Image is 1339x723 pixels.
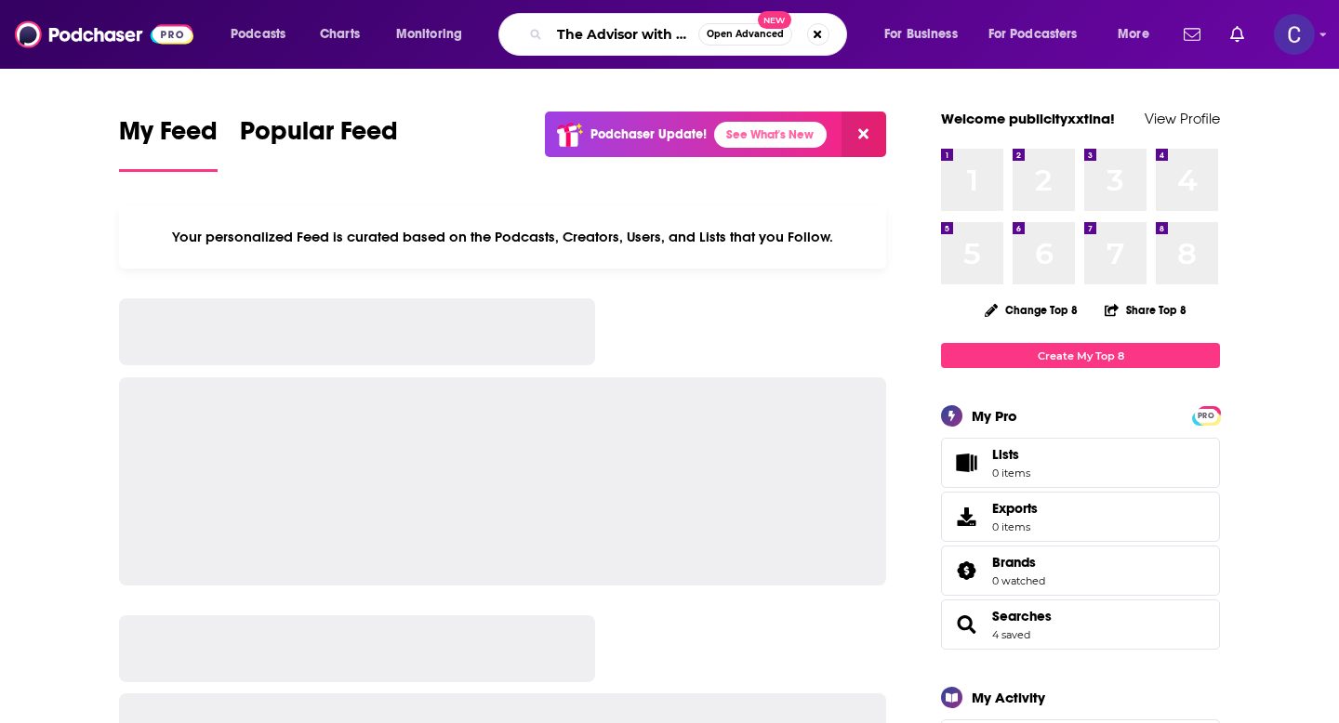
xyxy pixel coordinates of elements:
span: Lists [948,450,985,476]
span: Brands [992,554,1036,571]
a: Create My Top 8 [941,343,1220,368]
span: Monitoring [396,21,462,47]
img: User Profile [1274,14,1315,55]
button: open menu [1105,20,1173,49]
span: Searches [941,599,1220,650]
div: My Activity [972,689,1045,706]
div: Search podcasts, credits, & more... [516,13,865,56]
span: Lists [992,446,1030,463]
p: Podchaser Update! [590,126,707,142]
a: Searches [992,608,1052,624]
a: 0 watched [992,574,1045,587]
button: open menu [976,20,1105,49]
button: Share Top 8 [1104,292,1187,328]
button: Change Top 8 [974,298,1089,322]
a: Exports [941,492,1220,542]
a: Charts [308,20,371,49]
button: Open AdvancedNew [698,23,792,46]
span: Charts [320,21,360,47]
button: Show profile menu [1274,14,1315,55]
span: Exports [992,500,1038,517]
span: 0 items [992,467,1030,480]
a: See What's New [714,122,827,148]
span: Open Advanced [707,30,784,39]
a: Brands [948,558,985,584]
input: Search podcasts, credits, & more... [550,20,698,49]
span: 0 items [992,520,1038,533]
span: More [1118,21,1149,47]
a: Popular Feed [240,115,398,172]
span: Popular Feed [240,115,398,158]
span: Podcasts [231,21,285,47]
button: open menu [383,20,486,49]
span: New [758,11,791,29]
a: My Feed [119,115,218,172]
button: open menu [218,20,310,49]
span: Logged in as publicityxxtina [1274,14,1315,55]
span: Exports [948,504,985,530]
div: Your personalized Feed is curated based on the Podcasts, Creators, Users, and Lists that you Follow. [119,205,886,269]
span: Lists [992,446,1019,463]
a: PRO [1195,408,1217,422]
span: PRO [1195,409,1217,423]
a: 4 saved [992,628,1030,641]
img: Podchaser - Follow, Share and Rate Podcasts [15,17,193,52]
a: Welcome publicityxxtina! [941,110,1115,127]
a: Show notifications dropdown [1223,19,1252,50]
a: Brands [992,554,1045,571]
span: For Podcasters [988,21,1078,47]
div: My Pro [972,407,1017,425]
button: open menu [871,20,981,49]
span: For Business [884,21,958,47]
a: Show notifications dropdown [1176,19,1208,50]
a: Lists [941,438,1220,488]
span: My Feed [119,115,218,158]
span: Brands [941,546,1220,596]
a: View Profile [1145,110,1220,127]
a: Searches [948,611,985,638]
